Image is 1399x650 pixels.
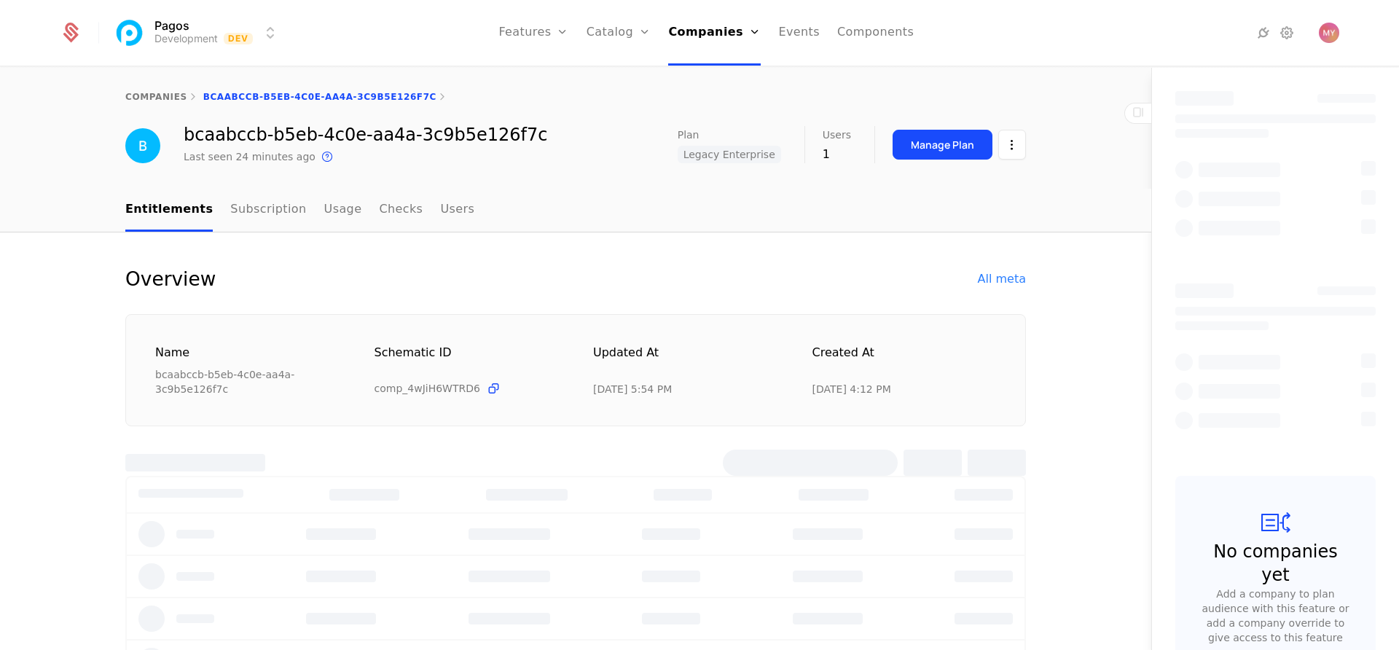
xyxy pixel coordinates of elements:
[1319,23,1339,43] img: Max Yefimovich
[823,146,851,163] div: 1
[125,128,160,163] img: bcaabccb-b5eb-4c0e-aa4a-3c9b5e126f7c
[154,31,218,46] div: Development
[154,20,189,31] span: Pagos
[117,17,280,49] button: Select environment
[224,33,254,44] span: Dev
[893,130,992,160] button: Manage Plan
[125,189,1026,232] nav: Main
[812,382,891,396] div: 3/28/25, 4:12 PM
[678,130,699,140] span: Plan
[593,344,777,376] div: Updated at
[1319,23,1339,43] button: Open user button
[230,189,306,232] a: Subscription
[125,267,216,291] div: Overview
[678,146,781,163] span: Legacy Enterprise
[812,344,997,376] div: Created at
[155,367,340,396] div: bcaabccb-b5eb-4c0e-aa4a-3c9b5e126f7c
[125,189,474,232] ul: Choose Sub Page
[125,92,187,102] a: companies
[978,270,1026,288] div: All meta
[1199,587,1352,645] div: Add a company to plan audience with this feature or add a company override to give access to this...
[184,149,316,164] div: Last seen 24 minutes ago
[440,189,474,232] a: Users
[998,130,1026,160] button: Select action
[184,126,547,144] div: bcaabccb-b5eb-4c0e-aa4a-3c9b5e126f7c
[112,15,147,50] img: Pagos
[155,344,340,361] div: Name
[593,382,672,396] div: 10/13/25, 5:54 PM
[1204,540,1347,587] div: No companies yet
[823,130,851,140] span: Users
[1255,24,1272,42] a: Integrations
[911,138,974,152] div: Manage Plan
[125,189,213,232] a: Entitlements
[1278,24,1296,42] a: Settings
[324,189,362,232] a: Usage
[375,344,559,375] div: Schematic ID
[375,381,480,396] span: comp_4wJiH6WTRD6
[379,189,423,232] a: Checks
